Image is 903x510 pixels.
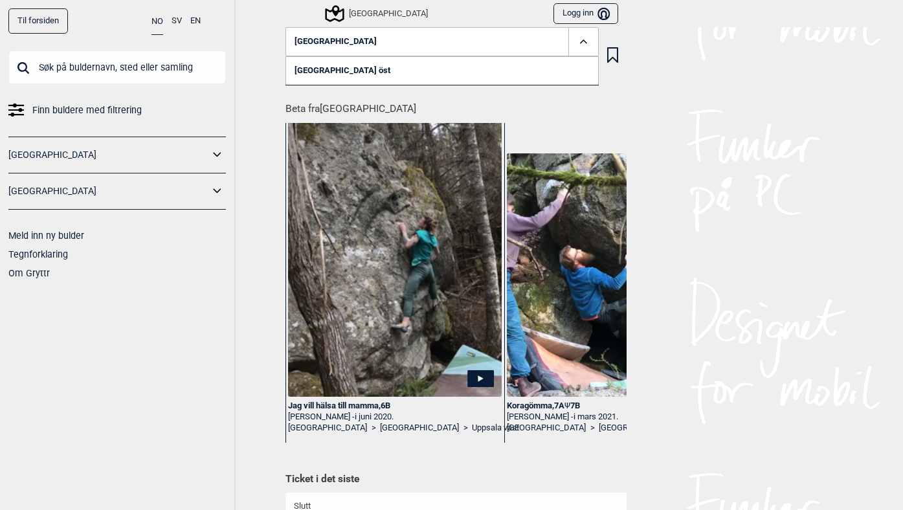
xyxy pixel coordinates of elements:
[172,8,182,34] button: SV
[574,412,618,421] span: i mars 2021.
[564,401,570,410] span: Ψ
[285,27,599,57] button: [GEOGRAPHIC_DATA]
[472,423,519,434] a: Uppsala väst
[507,153,720,397] img: Emil pa Koragomma
[295,37,377,47] span: [GEOGRAPHIC_DATA]
[553,3,618,25] button: Logg inn
[355,412,394,421] span: i juni 2020.
[8,268,50,278] a: Om Gryttr
[507,423,586,434] a: [GEOGRAPHIC_DATA]
[507,412,720,423] div: [PERSON_NAME] -
[285,472,618,487] h1: Ticket i det siste
[288,111,501,397] img: Emil pa Jag vill halsa till mamma
[327,6,428,21] div: [GEOGRAPHIC_DATA]
[285,56,599,85] a: [GEOGRAPHIC_DATA] öst
[8,50,226,84] input: Søk på buldernavn, sted eller samling
[8,146,209,164] a: [GEOGRAPHIC_DATA]
[151,8,163,35] button: NO
[372,423,376,434] span: >
[380,423,459,434] a: [GEOGRAPHIC_DATA]
[288,423,367,434] a: [GEOGRAPHIC_DATA]
[288,412,501,423] div: [PERSON_NAME] -
[8,8,68,34] a: Til forsiden
[8,249,68,260] a: Tegnforklaring
[32,101,142,120] span: Finn buldere med filtrering
[8,182,209,201] a: [GEOGRAPHIC_DATA]
[507,401,720,412] div: Koragömma , 7A 7B
[463,423,468,434] span: >
[599,423,678,434] a: [GEOGRAPHIC_DATA]
[190,8,201,34] button: EN
[8,230,84,241] a: Meld inn ny bulder
[590,423,595,434] span: >
[288,401,501,412] div: Jag vill hälsa till mamma , 6B
[8,101,226,120] a: Finn buldere med filtrering
[285,94,627,116] h1: Beta fra [GEOGRAPHIC_DATA]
